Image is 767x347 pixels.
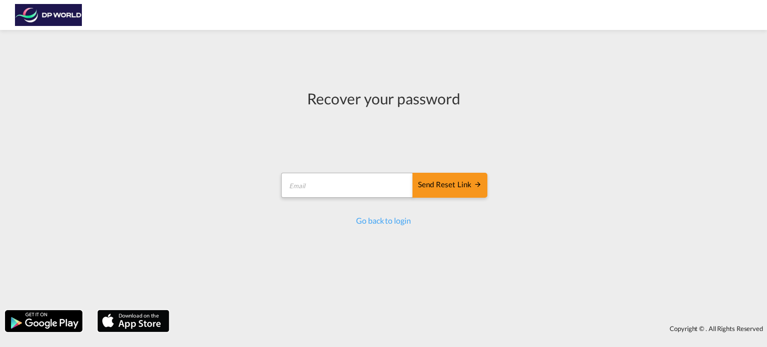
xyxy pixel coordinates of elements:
[281,173,413,198] input: Email
[174,320,767,337] div: Copyright © . All Rights Reserved
[308,119,459,158] iframe: reCAPTCHA
[412,173,487,198] button: SEND RESET LINK
[96,309,170,333] img: apple.png
[356,216,410,225] a: Go back to login
[15,4,82,26] img: c08ca190194411f088ed0f3ba295208c.png
[280,88,487,109] div: Recover your password
[474,180,482,188] md-icon: icon-arrow-right
[418,179,482,191] div: Send reset link
[4,309,83,333] img: google.png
